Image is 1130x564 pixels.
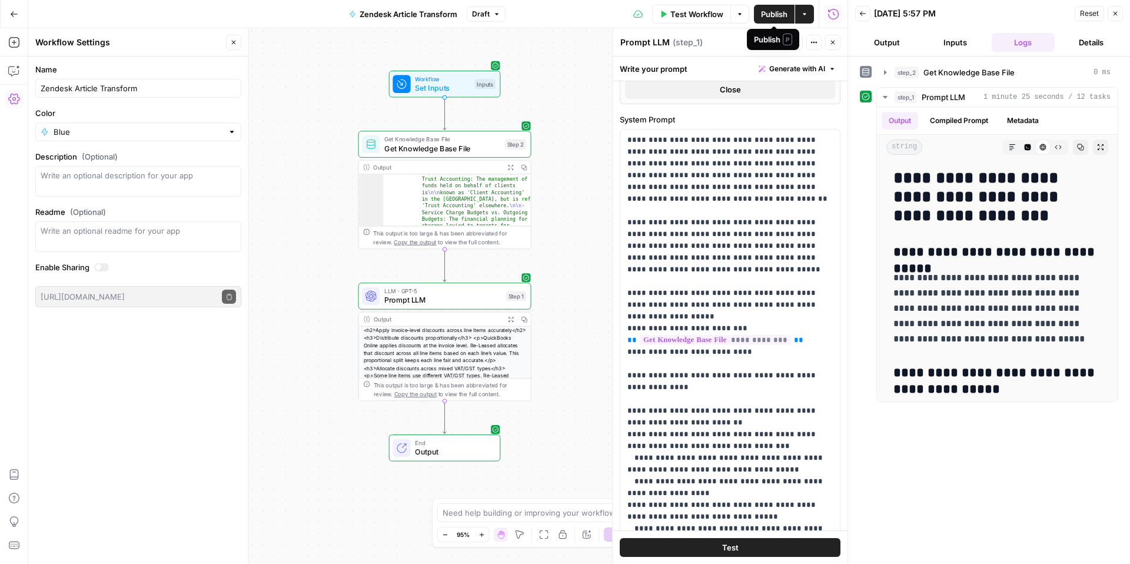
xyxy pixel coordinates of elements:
div: LLM · GPT-5Prompt LLMStep 1Output<h2>Apply invoice-level discounts across line items accurately</... [358,283,531,401]
span: 0 ms [1094,67,1111,78]
g: Edge from step_1 to end [443,401,447,433]
span: Close [720,84,741,95]
label: Color [35,107,241,119]
span: Test [722,542,739,553]
div: Inputs [475,79,496,89]
button: 0 ms [877,63,1118,82]
g: Edge from start to step_2 [443,97,447,130]
span: Generate with AI [769,64,825,74]
div: Write your prompt [613,57,847,81]
button: Test Workflow [652,5,730,24]
label: System Prompt [620,114,840,125]
span: string [886,140,922,155]
span: Copy the output [394,238,436,245]
button: Publish [754,5,795,24]
button: Test [767,35,803,50]
span: 1 minute 25 seconds / 12 tasks [983,92,1111,102]
span: Prompt LLM [922,91,965,103]
span: End [415,439,491,447]
label: Enable Sharing [35,261,241,273]
div: This output is too large & has been abbreviated for review. to view the full content. [373,380,526,398]
span: Get Knowledge Base File [384,135,500,144]
span: (Optional) [82,151,118,162]
div: Step 2 [505,140,526,150]
span: step_1 [895,91,917,103]
span: Copy the output [394,390,436,397]
span: Get Knowledge Base File [384,142,500,154]
label: Description [35,151,241,162]
button: Zendesk Article Transform [342,5,464,24]
span: 95% [457,530,470,539]
span: Output [415,446,491,457]
button: Metadata [1000,112,1046,130]
span: Draft [472,9,490,19]
button: Compiled Prompt [923,112,995,130]
div: Get Knowledge Base FileGet Knowledge Base FileStep 2Output Regions\n\n- Client Accounting vs. Tru... [358,131,531,249]
input: Untitled [41,82,236,94]
div: Output [373,162,500,171]
span: Workflow [415,75,470,84]
span: Test [783,37,797,48]
button: Details [1059,33,1123,52]
button: Draft [467,6,506,22]
span: step_2 [895,67,919,78]
span: Test Workflow [670,8,723,20]
div: Workflow Settings [35,37,222,48]
button: Reset [1075,6,1104,21]
span: (Optional) [70,206,106,218]
textarea: Prompt LLM [620,37,670,48]
span: Publish [761,8,787,20]
span: LLM · GPT-5 [384,287,501,296]
div: This output is too large & has been abbreviated for review. to view the full content. [373,228,526,246]
button: Generate with AI [754,61,840,77]
button: 1 minute 25 seconds / 12 tasks [877,88,1118,107]
div: 1 minute 25 seconds / 12 tasks [877,107,1118,402]
span: Get Knowledge Base File [923,67,1015,78]
div: Output [373,314,500,323]
span: Reset [1080,8,1099,19]
label: Name [35,64,241,75]
button: Output [855,33,919,52]
div: Step 1 [506,291,526,301]
g: Edge from step_2 to step_1 [443,249,447,281]
button: Inputs [923,33,987,52]
span: ( step_1 ) [673,37,703,48]
button: Close [625,80,835,99]
button: Test [620,538,840,557]
div: EndOutput [358,434,531,462]
span: Zendesk Article Transform [360,8,457,20]
label: Readme [35,206,241,218]
span: Set Inputs [415,82,470,94]
button: Logs [992,33,1055,52]
div: WorkflowSet InputsInputs [358,71,531,98]
input: Blue [54,126,223,138]
span: Prompt LLM [384,294,501,306]
button: Output [882,112,918,130]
